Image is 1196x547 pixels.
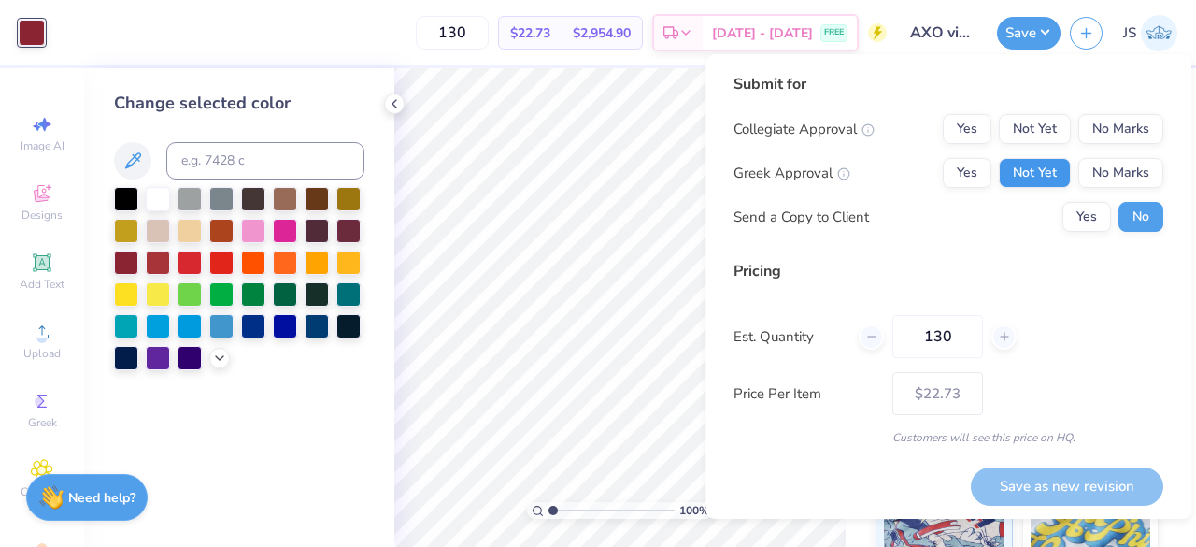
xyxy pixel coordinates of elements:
div: Send a Copy to Client [733,207,869,228]
div: Pricing [733,260,1163,282]
a: JS [1123,15,1177,51]
span: Clipart & logos [9,484,75,514]
button: Save [997,17,1061,50]
span: $22.73 [510,23,550,43]
button: No Marks [1078,114,1163,144]
button: Not Yet [999,114,1071,144]
span: [DATE] - [DATE] [712,23,813,43]
button: Not Yet [999,158,1071,188]
span: Greek [28,415,57,430]
span: JS [1123,22,1136,44]
span: FREE [824,26,844,39]
div: Customers will see this price on HQ. [733,429,1163,446]
input: – – [892,315,983,358]
img: Julia Steele [1141,15,1177,51]
div: Change selected color [114,91,364,116]
button: Yes [943,158,991,188]
span: 100 % [679,502,709,519]
input: Untitled Design [896,14,988,51]
div: Greek Approval [733,163,850,184]
button: No [1118,202,1163,232]
button: No Marks [1078,158,1163,188]
div: Submit for [733,73,1163,95]
span: $2,954.90 [573,23,631,43]
div: Collegiate Approval [733,119,875,140]
span: Designs [21,208,63,223]
button: Yes [943,114,991,144]
span: Add Text [20,277,64,292]
input: – – [416,16,489,50]
span: Image AI [21,138,64,153]
strong: Need help? [68,489,135,507]
label: Price Per Item [733,383,878,405]
input: e.g. 7428 c [166,142,364,180]
label: Est. Quantity [733,326,845,348]
span: Upload [23,346,61,361]
button: Yes [1062,202,1111,232]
